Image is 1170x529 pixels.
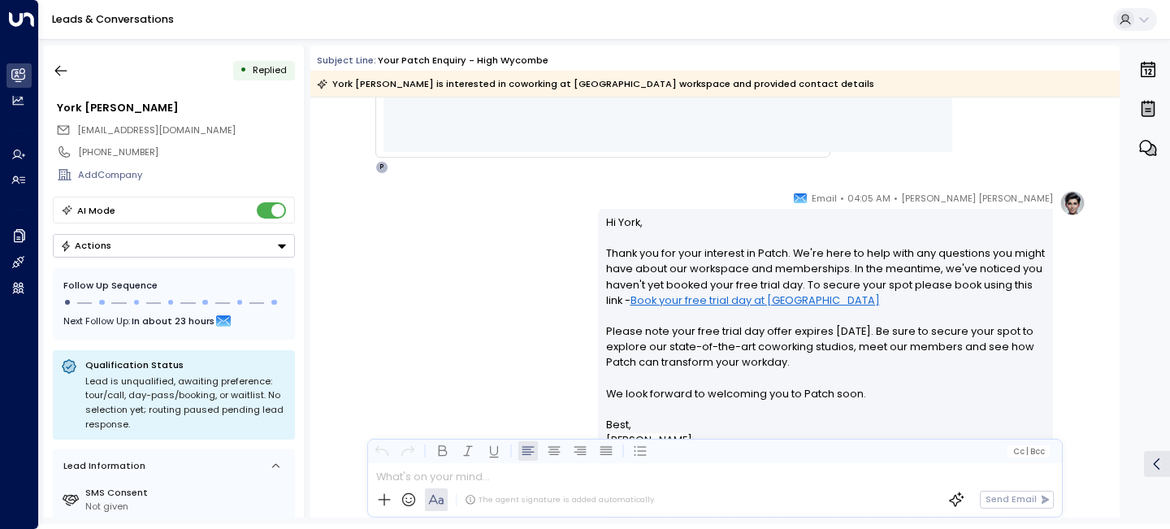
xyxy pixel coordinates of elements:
[77,124,236,137] span: york@fiveonabike.com
[240,59,247,82] div: •
[901,190,1053,206] span: [PERSON_NAME] [PERSON_NAME]
[53,234,295,258] div: Button group with a nested menu
[132,312,214,330] span: In about 23 hours
[78,168,294,182] div: AddCompany
[58,459,145,473] div: Lead Information
[317,76,874,92] div: York [PERSON_NAME] is interested in coworking at [GEOGRAPHIC_DATA] workspace and provided contact...
[378,54,548,67] div: Your Patch enquiry - High Wycombe
[606,417,631,432] span: Best,
[60,240,111,251] div: Actions
[85,375,287,431] div: Lead is unqualified, awaiting preference: tour/call, day-pass/booking, or waitlist. No selection ...
[77,124,236,137] span: [EMAIL_ADDRESS][DOMAIN_NAME]
[85,500,289,514] div: Not given
[847,190,890,206] span: 04:05 AM
[1026,447,1029,456] span: |
[398,441,418,461] button: Redo
[812,190,837,206] span: Email
[85,486,289,500] label: SMS Consent
[53,234,295,258] button: Actions
[606,433,692,447] span: [PERSON_NAME]
[78,145,294,159] div: [PHONE_NUMBER]
[1059,190,1085,216] img: profile-logo.png
[52,12,174,26] a: Leads & Conversations
[63,312,284,330] div: Next Follow Up:
[317,54,376,67] span: Subject Line:
[253,63,287,76] span: Replied
[894,190,898,206] span: •
[375,161,388,174] div: P
[630,293,880,308] a: Book your free trial day at [GEOGRAPHIC_DATA]
[77,202,115,219] div: AI Mode
[840,190,844,206] span: •
[465,494,654,505] div: The agent signature is added automatically
[1013,447,1045,456] span: Cc Bcc
[1007,445,1050,457] button: Cc|Bcc
[63,279,284,293] div: Follow Up Sequence
[372,441,392,461] button: Undo
[85,358,287,371] p: Qualification Status
[606,215,1046,417] p: Hi York, Thank you for your interest in Patch. We're here to help with any questions you might ha...
[57,100,294,115] div: York [PERSON_NAME]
